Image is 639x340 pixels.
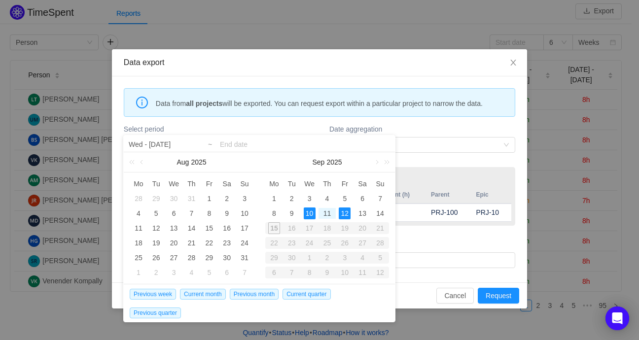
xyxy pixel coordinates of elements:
[319,206,336,221] td: September 11, 2025
[265,176,283,191] th: Mon
[354,206,371,221] td: September 13, 2025
[265,250,283,265] td: September 29, 2025
[354,191,371,206] td: September 6, 2025
[165,191,183,206] td: July 30, 2025
[283,206,301,221] td: September 9, 2025
[218,191,236,206] td: August 2, 2025
[185,267,197,278] div: 4
[283,221,301,236] td: September 16, 2025
[319,267,336,278] div: 9
[265,221,283,236] td: September 15, 2025
[218,265,236,280] td: September 6, 2025
[374,207,386,219] div: 14
[147,206,165,221] td: August 5, 2025
[371,176,389,191] th: Sun
[336,236,354,250] td: September 26, 2025
[265,237,283,249] div: 22
[283,265,301,280] td: October 7, 2025
[301,176,319,191] th: Wed
[471,186,511,204] th: Epic
[336,206,354,221] td: September 12, 2025
[268,193,280,204] div: 1
[354,221,371,236] td: September 20, 2025
[371,236,389,250] td: September 28, 2025
[200,250,218,265] td: August 29, 2025
[301,179,319,188] span: We
[319,191,336,206] td: September 4, 2025
[503,142,509,149] i: icon: down
[301,265,319,280] td: October 8, 2025
[165,179,183,188] span: We
[319,179,336,188] span: Th
[265,236,283,250] td: September 22, 2025
[130,289,176,300] span: Previous week
[200,176,218,191] th: Fri
[436,288,474,304] button: Cancel
[183,236,201,250] td: August 21, 2025
[130,250,147,265] td: August 25, 2025
[304,193,316,204] div: 3
[354,252,371,264] div: 4
[220,138,390,150] input: End date
[218,176,236,191] th: Sat
[283,237,301,249] div: 23
[221,193,233,204] div: 2
[180,289,226,300] span: Current month
[150,193,162,204] div: 29
[286,207,298,219] div: 9
[239,237,250,249] div: 24
[301,250,319,265] td: October 1, 2025
[239,267,250,278] div: 7
[185,252,197,264] div: 28
[156,98,507,109] span: Data from will be exported. You can request export within a particular project to narrow the data.
[183,206,201,221] td: August 7, 2025
[165,250,183,265] td: August 27, 2025
[221,207,233,219] div: 9
[200,179,218,188] span: Fr
[319,237,336,249] div: 25
[147,250,165,265] td: August 26, 2025
[183,191,201,206] td: July 31, 2025
[329,124,515,135] label: Date aggregation
[336,267,354,278] div: 10
[185,222,197,234] div: 14
[265,179,283,188] span: Mo
[127,152,140,172] a: Last year (Control + left)
[147,176,165,191] th: Tue
[138,152,147,172] a: Previous month (PageUp)
[336,252,354,264] div: 3
[200,191,218,206] td: August 1, 2025
[283,176,301,191] th: Tue
[265,222,283,234] div: 15
[371,221,389,236] td: September 21, 2025
[236,221,253,236] td: August 17, 2025
[200,265,218,280] td: September 5, 2025
[379,152,391,172] a: Next year (Control + right)
[130,191,147,206] td: July 28, 2025
[130,307,181,318] span: Previous quarter
[265,267,283,278] div: 6
[168,193,180,204] div: 30
[150,237,162,249] div: 19
[150,267,162,278] div: 2
[283,250,301,265] td: September 30, 2025
[336,191,354,206] td: September 5, 2025
[130,206,147,221] td: August 4, 2025
[221,267,233,278] div: 6
[133,252,144,264] div: 25
[354,250,371,265] td: October 4, 2025
[336,250,354,265] td: October 3, 2025
[336,222,354,234] div: 19
[311,152,325,172] a: Sep
[200,206,218,221] td: August 8, 2025
[203,267,215,278] div: 5
[336,237,354,249] div: 26
[130,236,147,250] td: August 18, 2025
[371,267,389,278] div: 12
[354,265,371,280] td: October 11, 2025
[185,193,197,204] div: 31
[319,222,336,234] div: 18
[336,176,354,191] th: Fri
[265,265,283,280] td: October 6, 2025
[168,237,180,249] div: 20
